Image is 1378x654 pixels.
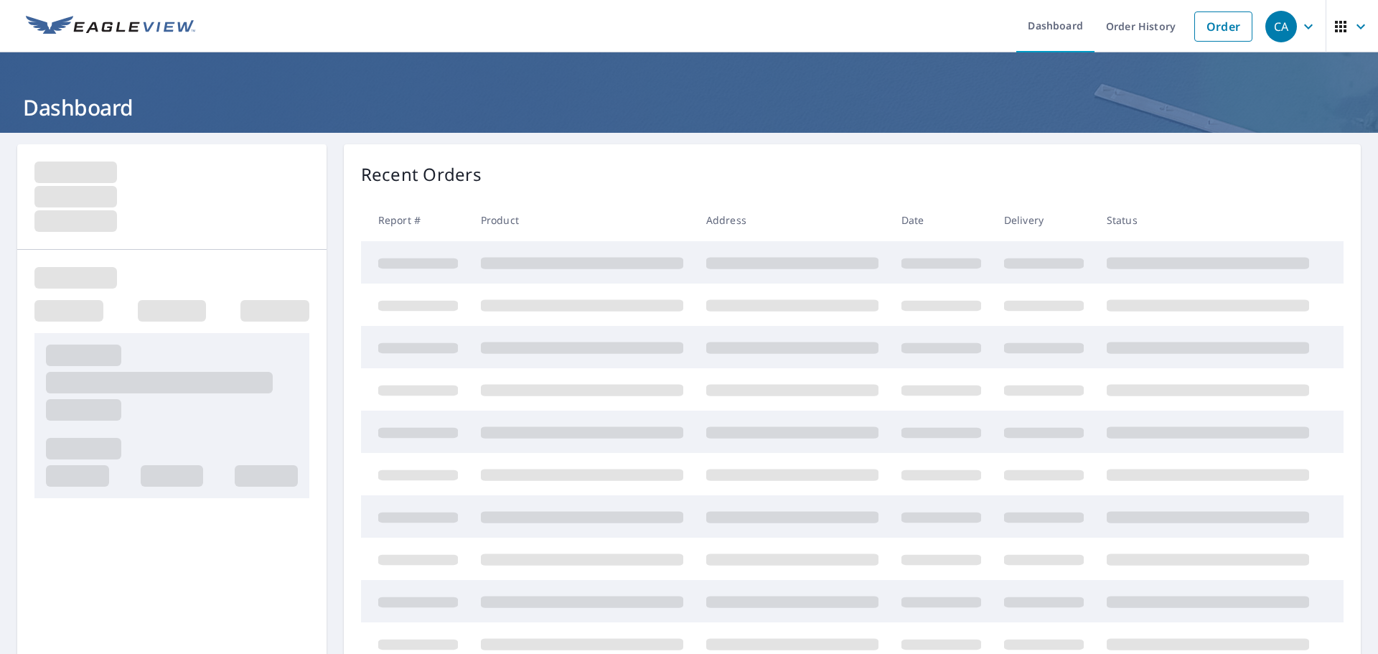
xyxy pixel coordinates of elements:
[890,199,993,241] th: Date
[361,162,482,187] p: Recent Orders
[26,16,195,37] img: EV Logo
[17,93,1361,122] h1: Dashboard
[1095,199,1321,241] th: Status
[361,199,469,241] th: Report #
[1265,11,1297,42] div: CA
[469,199,695,241] th: Product
[993,199,1095,241] th: Delivery
[1194,11,1252,42] a: Order
[695,199,890,241] th: Address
